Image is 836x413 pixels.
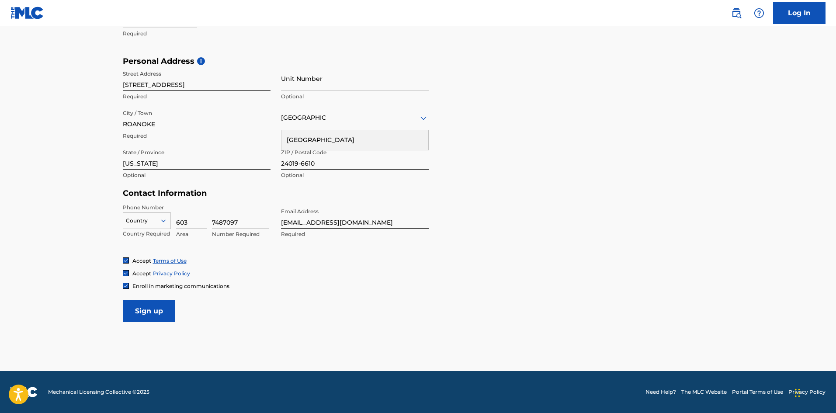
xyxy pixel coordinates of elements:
[153,257,187,264] a: Terms of Use
[681,388,727,396] a: The MLC Website
[123,188,429,198] h5: Contact Information
[123,93,271,101] p: Required
[281,171,429,179] p: Optional
[48,388,149,396] span: Mechanical Licensing Collective © 2025
[281,230,429,238] p: Required
[645,388,676,396] a: Need Help?
[788,388,826,396] a: Privacy Policy
[732,388,783,396] a: Portal Terms of Use
[792,371,836,413] iframe: Chat Widget
[728,4,745,22] a: Public Search
[123,56,714,66] h5: Personal Address
[731,8,742,18] img: search
[123,230,171,238] p: Country Required
[123,300,175,322] input: Sign up
[750,4,768,22] div: Help
[281,93,429,101] p: Optional
[132,283,229,289] span: Enroll in marketing communications
[123,283,128,288] img: checkbox
[176,230,207,238] p: Area
[212,230,269,238] p: Number Required
[123,271,128,276] img: checkbox
[795,380,800,406] div: Drag
[281,130,428,150] div: [GEOGRAPHIC_DATA]
[10,7,44,19] img: MLC Logo
[123,171,271,179] p: Optional
[754,8,764,18] img: help
[10,387,38,397] img: logo
[132,257,151,264] span: Accept
[197,57,205,65] span: i
[153,270,190,277] a: Privacy Policy
[132,270,151,277] span: Accept
[123,258,128,263] img: checkbox
[123,132,271,140] p: Required
[123,30,271,38] p: Required
[773,2,826,24] a: Log In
